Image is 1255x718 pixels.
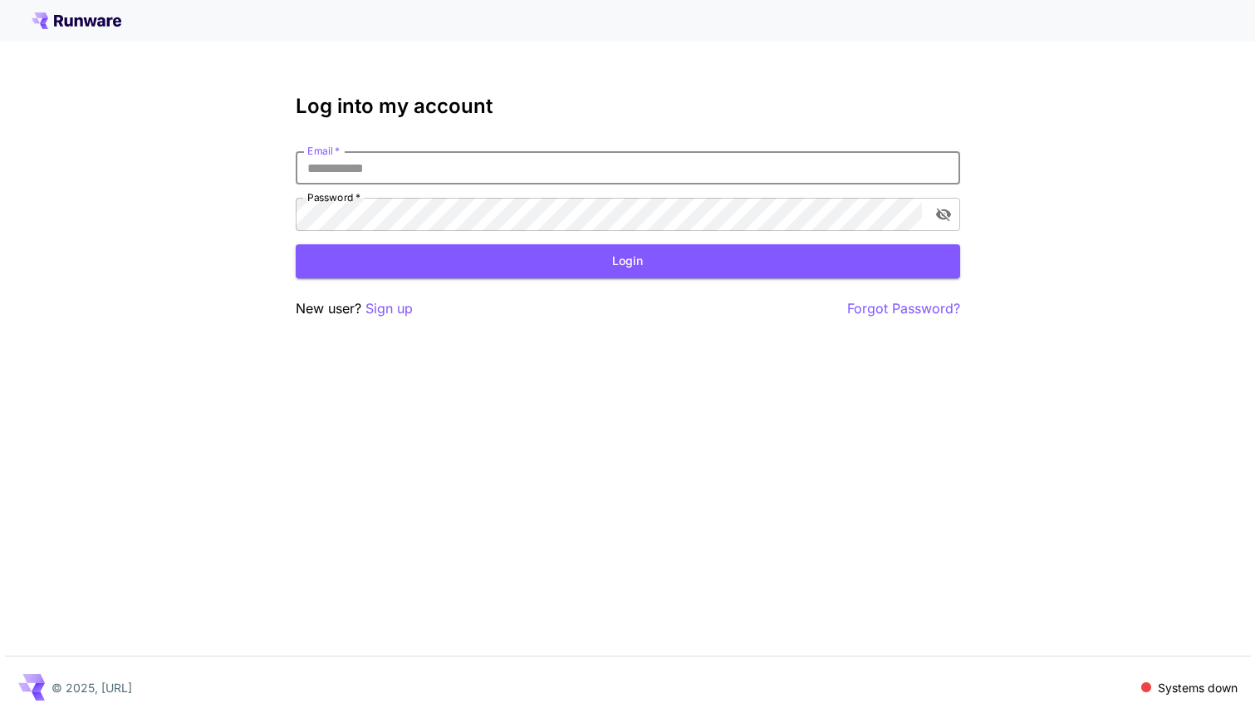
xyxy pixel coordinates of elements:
[929,199,958,229] button: toggle password visibility
[307,144,340,158] label: Email
[51,679,132,696] p: © 2025, [URL]
[307,190,360,204] label: Password
[1158,679,1238,696] p: Systems down
[847,298,960,319] button: Forgot Password?
[296,95,960,118] h3: Log into my account
[296,244,960,278] button: Login
[365,298,413,319] button: Sign up
[296,298,413,319] p: New user?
